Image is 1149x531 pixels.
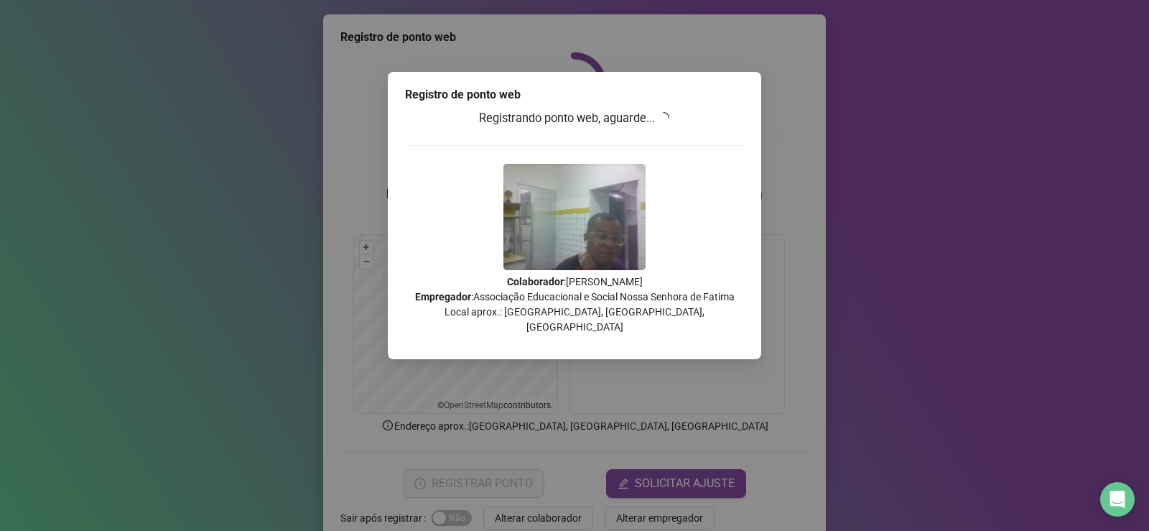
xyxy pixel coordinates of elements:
strong: Colaborador [507,276,564,287]
div: Open Intercom Messenger [1100,482,1135,517]
h3: Registrando ponto web, aguarde... [405,109,744,128]
p: : [PERSON_NAME] : Associação Educacional e Social Nossa Senhora de Fatima Local aprox.: [GEOGRAPH... [405,274,744,335]
div: Registro de ponto web [405,86,744,103]
strong: Empregador [415,291,471,303]
span: loading [656,109,672,126]
img: Z [503,164,646,270]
